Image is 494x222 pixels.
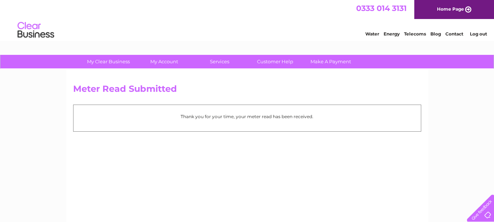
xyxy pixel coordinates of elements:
img: logo.png [17,19,54,41]
a: Contact [445,31,463,37]
a: Customer Help [245,55,305,68]
a: Make A Payment [301,55,361,68]
a: My Clear Business [78,55,139,68]
a: Telecoms [404,31,426,37]
a: 0333 014 3131 [356,4,407,13]
a: Services [189,55,250,68]
a: Blog [430,31,441,37]
a: Energy [384,31,400,37]
a: My Account [134,55,194,68]
a: Water [365,31,379,37]
h2: Meter Read Submitted [73,84,421,98]
p: Thank you for your time, your meter read has been received. [77,113,417,120]
a: Log out [470,31,487,37]
div: Clear Business is a trading name of Verastar Limited (registered in [GEOGRAPHIC_DATA] No. 3667643... [75,4,420,35]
